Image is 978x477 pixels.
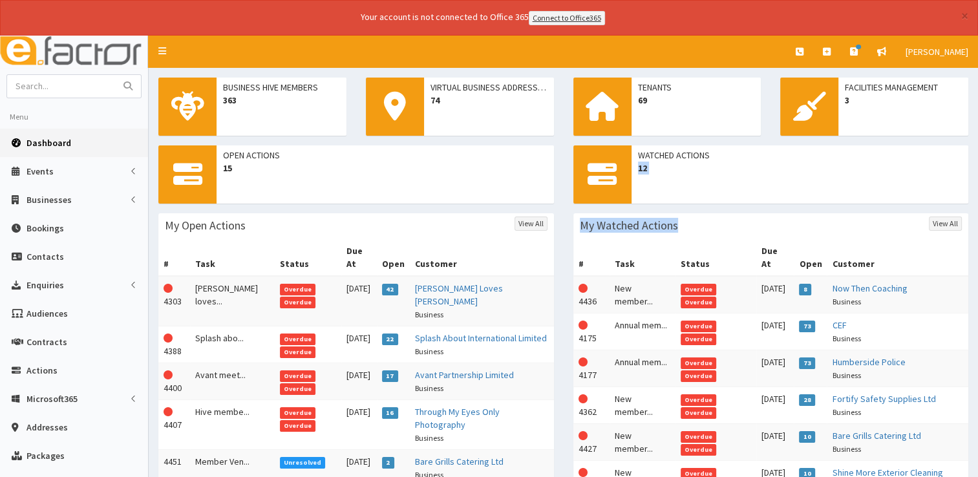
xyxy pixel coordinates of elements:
span: Overdue [681,334,717,345]
span: Overdue [280,346,316,358]
div: Your account is not connected to Office 365 [105,10,861,25]
span: 17 [382,370,398,382]
span: 15 [223,162,547,175]
span: Watched Actions [638,149,962,162]
h3: My Open Actions [165,220,246,231]
span: Overdue [681,284,717,295]
span: Overdue [280,370,316,382]
td: Hive membe... [190,399,274,449]
input: Search... [7,75,116,98]
span: Overdue [681,394,717,406]
span: 28 [799,394,815,406]
span: Packages [27,450,65,461]
td: Annual mem... [610,350,675,387]
td: 4388 [158,326,190,363]
a: View All [515,217,547,231]
td: New member... [610,387,675,423]
span: Microsoft365 [27,393,78,405]
span: 74 [431,94,547,107]
small: Business [832,334,860,343]
span: Unresolved [280,457,326,469]
td: [DATE] [341,399,377,449]
i: This Action is overdue! [579,284,588,293]
th: Due At [341,239,377,276]
i: This Action is overdue! [164,407,173,416]
th: Due At [756,239,794,276]
th: Open [794,239,827,276]
span: 8 [799,284,811,295]
i: This Action is overdue! [579,357,588,366]
td: Splash abo... [190,326,274,363]
span: Overdue [681,297,717,308]
span: Overdue [681,370,717,382]
a: View All [929,217,962,231]
span: Overdue [681,357,717,369]
th: Status [675,239,757,276]
span: 16 [382,407,398,419]
td: New member... [610,423,675,460]
small: Business [415,346,443,356]
span: Overdue [681,431,717,443]
td: Annual mem... [610,313,675,350]
span: Overdue [681,321,717,332]
td: [DATE] [756,350,794,387]
td: [DATE] [341,363,377,399]
td: 4362 [573,387,610,423]
td: 4175 [573,313,610,350]
a: Splash About International Limited [415,332,547,344]
span: Contacts [27,251,64,262]
span: Events [27,165,54,177]
button: × [961,9,968,23]
span: Tenants [638,81,755,94]
td: [PERSON_NAME] loves... [190,276,274,326]
h3: My Watched Actions [580,220,678,231]
small: Business [832,444,860,454]
a: Avant Partnership Limited [415,369,514,381]
a: Humberside Police [832,356,905,368]
th: # [573,239,610,276]
span: 73 [799,357,815,369]
small: Business [415,433,443,443]
span: Open Actions [223,149,547,162]
span: 363 [223,94,340,107]
span: Bookings [27,222,64,234]
i: This Action is overdue! [579,321,588,330]
small: Business [832,370,860,380]
span: Overdue [681,407,717,419]
a: [PERSON_NAME] [896,36,978,68]
span: Overdue [280,420,316,432]
span: 3 [845,94,962,107]
a: [PERSON_NAME] Loves [PERSON_NAME] [415,282,503,307]
a: Fortify Safety Supplies Ltd [832,393,935,405]
span: Addresses [27,421,68,433]
span: 73 [799,321,815,332]
span: 22 [382,334,398,345]
td: [DATE] [756,276,794,313]
span: Overdue [280,297,316,308]
span: Virtual Business Addresses [431,81,547,94]
td: [DATE] [756,387,794,423]
span: Overdue [280,407,316,419]
span: Overdue [280,383,316,395]
td: New member... [610,276,675,313]
th: Status [275,239,341,276]
td: [DATE] [756,313,794,350]
span: Enquiries [27,279,64,291]
span: Dashboard [27,137,71,149]
td: 4400 [158,363,190,399]
th: # [158,239,190,276]
th: Open [377,239,410,276]
span: Contracts [27,336,67,348]
span: Audiences [27,308,68,319]
td: 4303 [158,276,190,326]
small: Business [832,407,860,417]
i: This Action is overdue! [579,394,588,403]
td: 4407 [158,399,190,449]
span: Business Hive Members [223,81,340,94]
th: Task [610,239,675,276]
span: 10 [799,431,815,443]
i: This Action is overdue! [579,468,588,477]
a: Bare Grills Catering Ltd [832,430,920,441]
span: 12 [638,162,962,175]
a: Now Then Coaching [832,282,907,294]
